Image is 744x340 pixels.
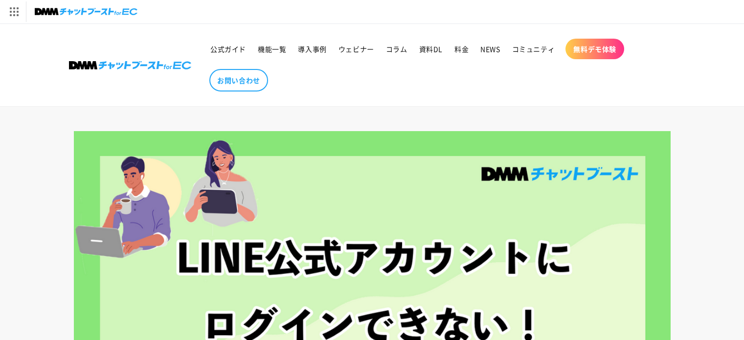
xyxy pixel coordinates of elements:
[35,5,137,19] img: チャットブーストforEC
[419,45,443,53] span: 資料DL
[338,45,374,53] span: ウェビナー
[512,45,555,53] span: コミュニティ
[380,39,413,59] a: コラム
[573,45,616,53] span: 無料デモ体験
[217,76,260,85] span: お問い合わせ
[204,39,252,59] a: 公式ガイド
[1,1,26,22] img: サービス
[386,45,407,53] span: コラム
[292,39,332,59] a: 導入事例
[209,69,268,91] a: お問い合わせ
[252,39,292,59] a: 機能一覧
[413,39,449,59] a: 資料DL
[565,39,624,59] a: 無料デモ体験
[506,39,561,59] a: コミュニティ
[258,45,286,53] span: 機能一覧
[333,39,380,59] a: ウェビナー
[480,45,500,53] span: NEWS
[69,61,191,69] img: 株式会社DMM Boost
[210,45,246,53] span: 公式ガイド
[449,39,474,59] a: 料金
[298,45,326,53] span: 導入事例
[474,39,506,59] a: NEWS
[454,45,469,53] span: 料金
